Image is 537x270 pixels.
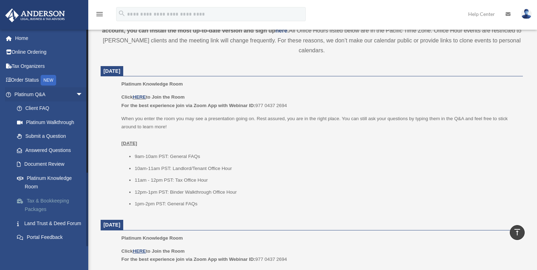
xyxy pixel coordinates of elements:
[121,93,518,110] p: 977 0437 2694
[76,87,90,102] span: arrow_drop_down
[10,115,94,129] a: Platinum Walkthrough
[10,216,94,230] a: Land Trust & Deed Forum
[121,257,255,262] b: For the best experience join via Zoom App with Webinar ID:
[3,8,67,22] img: Anderson Advisors Platinum Portal
[121,81,183,87] span: Platinum Knowledge Room
[10,157,94,171] a: Document Review
[275,28,287,34] a: here
[135,152,518,161] li: 9am-10am PST: General FAQs
[101,16,523,55] div: All Office Hours listed below are in the Pacific Time Zone. Office Hour events are restricted to ...
[121,141,137,146] u: [DATE]
[103,68,120,74] span: [DATE]
[121,247,518,264] p: 977 0437 2694
[135,200,518,208] li: 1pm-2pm PST: General FAQs
[10,230,94,245] a: Portal Feedback
[10,171,90,194] a: Platinum Knowledge Room
[95,12,104,18] a: menu
[10,143,94,157] a: Answered Questions
[76,244,90,259] span: arrow_drop_down
[513,228,521,236] i: vertical_align_top
[5,31,94,45] a: Home
[121,94,185,100] b: Click to Join the Room
[41,75,56,86] div: NEW
[5,244,94,258] a: Digital Productsarrow_drop_down
[5,87,94,101] a: Platinum Q&Aarrow_drop_down
[95,10,104,18] i: menu
[10,194,94,216] a: Tax & Bookkeeping Packages
[10,101,94,116] a: Client FAQ
[102,18,511,34] strong: *This room is being hosted on Zoom. You will be required to log in to your personal Zoom account ...
[103,222,120,228] span: [DATE]
[118,10,126,17] i: search
[135,188,518,196] li: 12pm-1pm PST: Binder Walkthrough Office Hour
[5,59,94,73] a: Tax Organizers
[521,9,532,19] img: User Pic
[135,164,518,173] li: 10am-11am PST: Landlord/Tenant Office Hour
[287,28,289,34] strong: .
[121,248,185,254] b: Click to Join the Room
[10,129,94,143] a: Submit a Question
[121,115,518,148] p: When you enter the room you may see a presentation going on. Rest assured, you are in the right p...
[121,103,255,108] b: For the best experience join via Zoom App with Webinar ID:
[133,94,146,100] a: HERE
[510,225,525,240] a: vertical_align_top
[5,45,94,59] a: Online Ordering
[5,73,94,88] a: Order StatusNEW
[135,176,518,184] li: 11am - 12pm PST: Tax Office Hour
[121,235,183,241] span: Platinum Knowledge Room
[133,248,146,254] a: HERE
